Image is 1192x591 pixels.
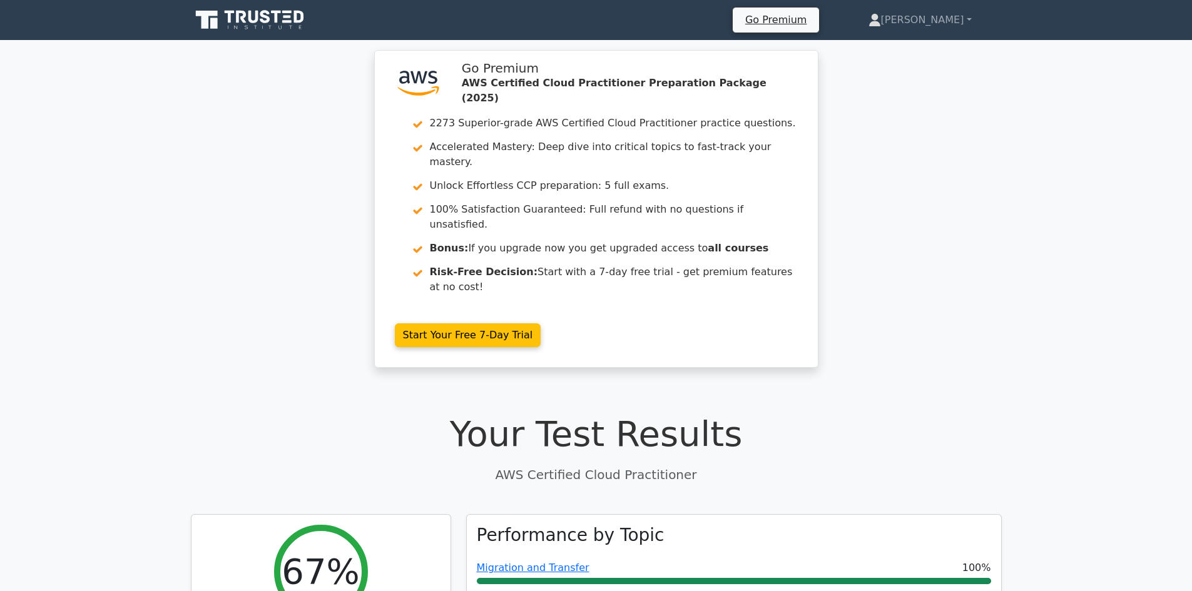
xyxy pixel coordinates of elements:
[191,413,1002,455] h1: Your Test Results
[477,562,589,573] a: Migration and Transfer
[395,323,541,347] a: Start Your Free 7-Day Trial
[477,525,665,546] h3: Performance by Topic
[738,11,814,28] a: Go Premium
[191,465,1002,484] p: AWS Certified Cloud Practitioner
[962,560,991,575] span: 100%
[838,8,1002,33] a: [PERSON_NAME]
